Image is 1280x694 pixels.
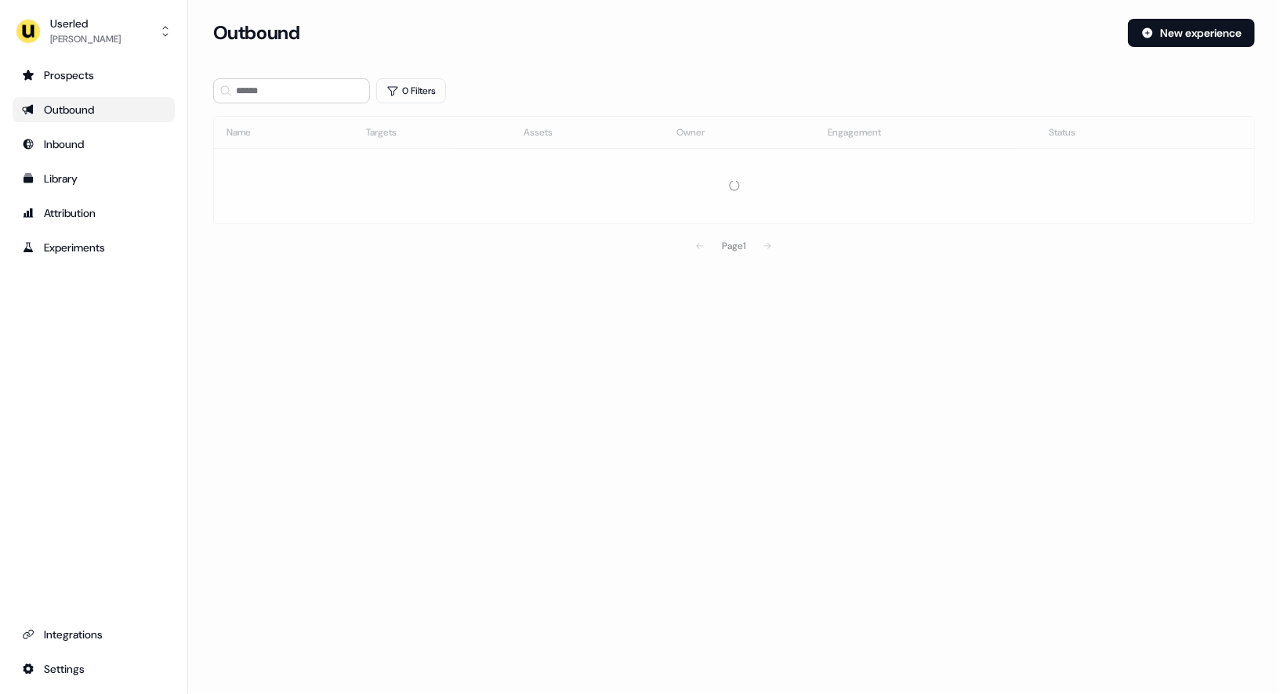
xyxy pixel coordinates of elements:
[1128,19,1255,47] button: New experience
[22,205,165,221] div: Attribution
[22,136,165,152] div: Inbound
[13,13,175,50] button: Userled[PERSON_NAME]
[13,656,175,681] a: Go to integrations
[13,97,175,122] a: Go to outbound experience
[213,21,299,45] h3: Outbound
[376,78,446,103] button: 0 Filters
[13,201,175,226] a: Go to attribution
[50,16,121,31] div: Userled
[22,67,165,83] div: Prospects
[22,661,165,677] div: Settings
[13,166,175,191] a: Go to templates
[13,622,175,647] a: Go to integrations
[50,31,121,47] div: [PERSON_NAME]
[13,63,175,88] a: Go to prospects
[22,171,165,186] div: Library
[22,240,165,255] div: Experiments
[13,235,175,260] a: Go to experiments
[22,627,165,642] div: Integrations
[13,132,175,157] a: Go to Inbound
[22,102,165,117] div: Outbound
